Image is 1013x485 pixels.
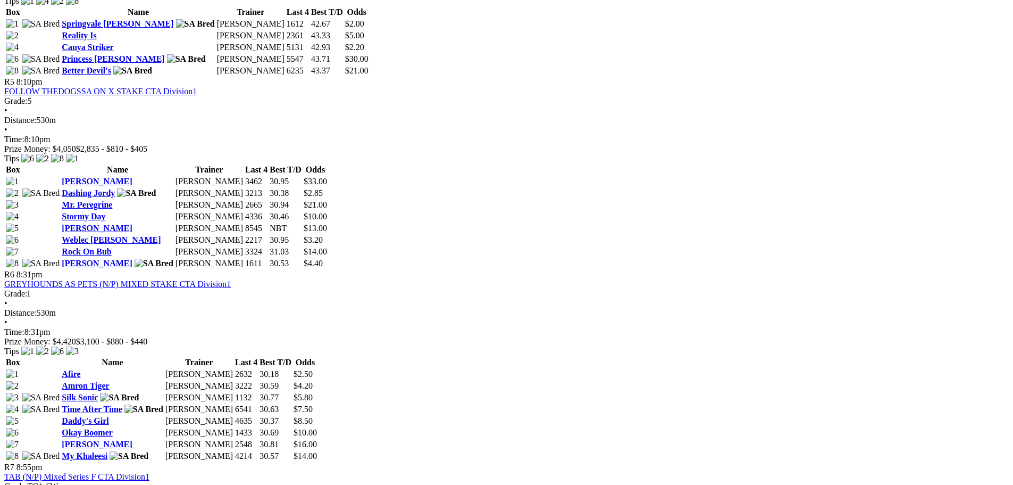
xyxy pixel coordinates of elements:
[62,43,113,52] a: Canya Striker
[62,235,161,244] a: Weblec [PERSON_NAME]
[6,165,20,174] span: Box
[304,259,323,268] span: $4.40
[294,381,313,390] span: $4.20
[4,77,14,86] span: R5
[6,451,19,461] img: 8
[245,258,268,269] td: 1611
[165,357,233,368] th: Trainer
[165,416,233,426] td: [PERSON_NAME]
[345,7,369,18] th: Odds
[167,54,206,64] img: SA Bred
[245,176,268,187] td: 3462
[22,66,60,76] img: SA Bred
[311,54,344,64] td: 43.71
[6,7,20,17] span: Box
[4,135,1009,144] div: 8:10pm
[286,42,309,53] td: 5131
[304,224,327,233] span: $13.00
[66,154,79,163] img: 1
[259,381,292,391] td: 30.59
[311,42,344,53] td: 42.93
[269,176,302,187] td: 30.95
[22,393,60,402] img: SA Bred
[135,259,173,268] img: SA Bred
[6,369,19,379] img: 1
[4,327,1009,337] div: 8:31pm
[269,200,302,210] td: 30.94
[22,188,60,198] img: SA Bred
[259,439,292,450] td: 30.81
[345,19,364,28] span: $2.00
[175,223,244,234] td: [PERSON_NAME]
[175,188,244,199] td: [PERSON_NAME]
[245,165,268,175] th: Last 4
[4,299,7,308] span: •
[175,246,244,257] td: [PERSON_NAME]
[4,96,1009,106] div: 5
[62,416,108,425] a: Daddy's Girl
[245,211,268,222] td: 4336
[294,428,317,437] span: $10.00
[175,258,244,269] td: [PERSON_NAME]
[4,96,28,105] span: Grade:
[304,188,323,198] span: $2.85
[294,451,317,461] span: $14.00
[165,369,233,380] td: [PERSON_NAME]
[235,439,258,450] td: 2548
[4,472,149,481] a: TAB (N/P) Mixed Series F CTA Division1
[286,54,309,64] td: 5547
[4,463,14,472] span: R7
[62,177,132,186] a: [PERSON_NAME]
[62,259,132,268] a: [PERSON_NAME]
[66,347,79,356] img: 3
[259,392,292,403] td: 30.77
[259,357,292,368] th: Best T/D
[165,439,233,450] td: [PERSON_NAME]
[36,154,49,163] img: 2
[4,154,19,163] span: Tips
[21,347,34,356] img: 1
[6,416,19,426] img: 5
[235,392,258,403] td: 1132
[4,318,7,327] span: •
[269,246,302,257] td: 31.03
[304,247,327,256] span: $14.00
[4,280,231,289] a: GREYHOUNDS AS PETS (N/P) MIXED STAKE CTA Division1
[4,347,19,356] span: Tips
[216,42,285,53] td: [PERSON_NAME]
[175,211,244,222] td: [PERSON_NAME]
[304,177,327,186] span: $33.00
[62,381,109,390] a: Amron Tiger
[345,66,369,75] span: $21.00
[176,19,215,29] img: SA Bred
[22,19,60,29] img: SA Bred
[4,327,24,336] span: Time:
[245,246,268,257] td: 3324
[16,463,43,472] span: 8:55pm
[235,404,258,415] td: 6541
[100,393,139,402] img: SA Bred
[6,66,19,76] img: 8
[345,43,364,52] span: $2.20
[259,416,292,426] td: 30.37
[235,451,258,462] td: 4214
[62,200,112,209] a: Mr. Peregrine
[165,428,233,438] td: [PERSON_NAME]
[311,65,344,76] td: 43.37
[175,176,244,187] td: [PERSON_NAME]
[6,440,19,449] img: 7
[4,308,36,317] span: Distance:
[62,224,132,233] a: [PERSON_NAME]
[62,188,115,198] a: Dashing Jordy
[311,30,344,41] td: 43.33
[4,135,24,144] span: Time:
[175,200,244,210] td: [PERSON_NAME]
[6,43,19,52] img: 4
[6,54,19,64] img: 6
[269,223,302,234] td: NBT
[304,212,327,221] span: $10.00
[62,451,107,461] a: My Khaleesi
[175,235,244,245] td: [PERSON_NAME]
[294,369,313,379] span: $2.50
[259,428,292,438] td: 30.69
